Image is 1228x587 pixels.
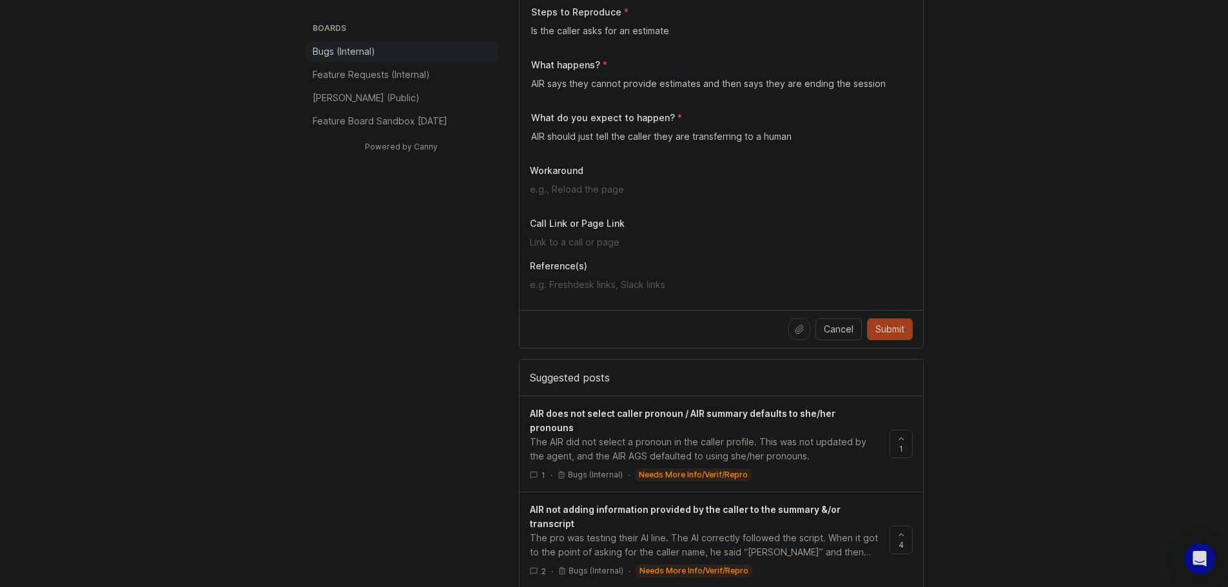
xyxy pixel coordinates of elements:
[531,111,675,124] p: What do you expect to happen?
[305,111,498,131] a: Feature Board Sandbox [DATE]
[628,470,630,481] div: ·
[531,130,913,144] textarea: AIR should just tell the caller they are transferring to a human
[541,566,546,577] span: 2
[867,318,913,340] button: Submit
[313,115,447,128] p: Feature Board Sandbox [DATE]
[530,503,890,577] a: AIR not adding information provided by the caller to the summary &/or transcriptThe pro was testi...
[313,91,420,104] p: [PERSON_NAME] (Public)
[629,566,630,577] div: ·
[530,435,879,463] div: The AIR did not select a pronoun in the caller profile. This was not updated by the agent, and th...
[530,531,879,559] div: The pro was testing their AI line. The AI correctly followed the script. When it got to the point...
[815,318,862,340] button: Cancel
[313,68,430,81] p: Feature Requests (Internal)
[310,21,498,39] h3: Boards
[639,566,748,576] p: needs more info/verif/repro
[531,77,913,91] textarea: AIR says they cannot provide estimates and then says they are ending the session
[890,526,913,554] button: 4
[305,88,498,108] a: [PERSON_NAME] (Public)
[568,470,623,480] p: Bugs (Internal)
[531,6,621,19] p: Steps to Reproduce
[1184,543,1215,574] div: Open Intercom Messenger
[520,360,923,396] div: Suggested posts
[875,323,904,336] span: Submit
[530,164,913,177] p: Workaround
[569,566,623,576] p: Bugs (Internal)
[899,539,904,550] span: 4
[530,408,835,433] span: AIR does not select caller pronoun / AIR summary defaults to she/her pronouns
[639,470,748,480] p: needs more info/verif/repro
[530,235,913,249] input: Link to a call or page
[531,24,913,38] textarea: Is the caller asks for an estimate
[530,217,913,230] p: Call Link or Page Link
[530,260,913,273] p: Reference(s)
[551,566,553,577] div: ·
[305,41,498,62] a: Bugs (Internal)
[899,443,903,454] span: 1
[305,64,498,85] a: Feature Requests (Internal)
[530,407,890,481] a: AIR does not select caller pronoun / AIR summary defaults to she/her pronounsThe AIR did not sele...
[551,470,552,481] div: ·
[363,139,440,154] a: Powered by Canny
[541,470,545,481] span: 1
[313,45,375,58] p: Bugs (Internal)
[824,323,853,336] span: Cancel
[890,430,913,458] button: 1
[531,59,600,72] p: What happens?
[530,504,841,529] span: AIR not adding information provided by the caller to the summary &/or transcript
